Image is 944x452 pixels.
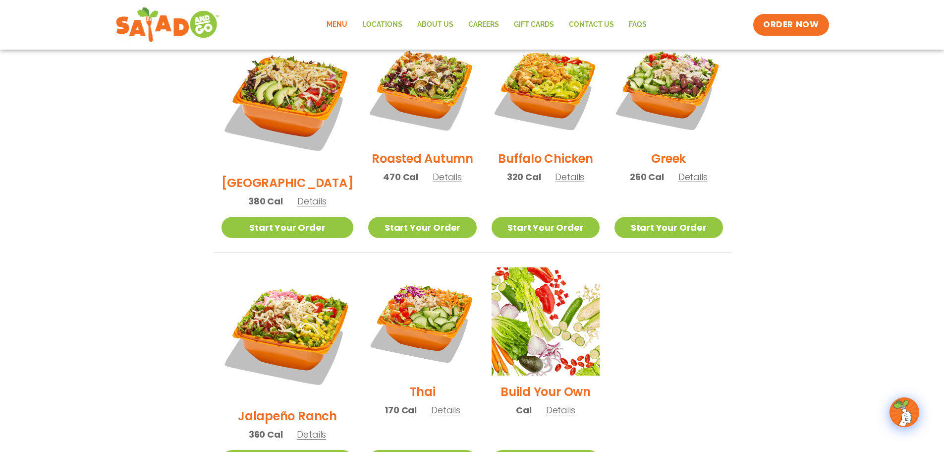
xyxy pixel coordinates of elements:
span: Details [433,171,462,183]
h2: [GEOGRAPHIC_DATA] [222,174,354,192]
a: About Us [410,13,461,36]
a: Menu [319,13,355,36]
a: GIFT CARDS [506,13,561,36]
span: Details [297,428,326,441]
h2: Thai [410,383,436,400]
a: FAQs [621,13,654,36]
nav: Menu [319,13,654,36]
h2: Roasted Autumn [372,150,473,167]
a: Start Your Order [222,217,354,238]
span: 470 Cal [383,170,418,184]
img: Product photo for Build Your Own [492,267,600,376]
span: 260 Cal [630,170,664,184]
h2: Build Your Own [500,383,591,400]
a: Careers [461,13,506,36]
img: Product photo for Roasted Autumn Salad [368,34,476,142]
span: 320 Cal [507,170,541,184]
span: Details [297,195,327,207]
span: 380 Cal [248,194,283,208]
h2: Jalapeño Ranch [238,407,337,425]
span: Details [678,171,708,183]
img: Product photo for Thai Salad [368,267,476,376]
img: Product photo for BBQ Ranch Salad [222,34,354,167]
a: ORDER NOW [753,14,829,36]
img: Product photo for Buffalo Chicken Salad [492,34,600,142]
img: Product photo for Jalapeño Ranch Salad [222,267,354,400]
span: Details [546,404,575,416]
span: Cal [516,403,531,417]
span: ORDER NOW [763,19,819,31]
span: 360 Cal [249,428,283,441]
a: Start Your Order [492,217,600,238]
span: 170 Cal [385,403,417,417]
span: Details [555,171,584,183]
span: Details [431,404,460,416]
img: Product photo for Greek Salad [614,34,722,142]
a: Contact Us [561,13,621,36]
img: wpChatIcon [890,398,918,426]
a: Start Your Order [614,217,722,238]
h2: Buffalo Chicken [498,150,593,167]
a: Start Your Order [368,217,476,238]
a: Locations [355,13,410,36]
h2: Greek [651,150,686,167]
img: new-SAG-logo-768×292 [115,5,220,45]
